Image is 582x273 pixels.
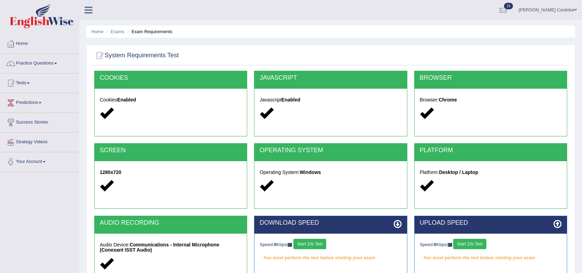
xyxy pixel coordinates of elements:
[260,147,401,154] h2: OPERATING SYSTEM
[420,170,562,175] h5: Platform:
[100,242,219,253] strong: Communications - Internal Microphone (Conexant ISST Audio)
[111,29,125,34] a: Exams
[0,133,79,150] a: Strategy Videos
[94,50,179,61] h2: System Requirements Test
[0,54,79,71] a: Practice Questions
[260,239,401,251] div: Speed: Kbps
[420,147,562,154] h2: PLATFORM
[126,28,172,35] li: Exam Requirements
[260,75,401,81] h2: JAVASCRIPT
[439,97,457,103] strong: Chrome
[0,152,79,169] a: Your Account
[100,220,242,226] h2: AUDIO RECORDING
[260,97,401,103] h5: Javascript
[100,169,121,175] strong: 1280x720
[100,75,242,81] h2: COOKIES
[100,97,242,103] h5: Cookies
[100,242,242,253] h5: Audio Device:
[281,97,300,103] strong: Enabled
[91,29,104,34] a: Home
[287,243,292,247] img: ajax-loader-fb-connection.gif
[420,239,562,251] div: Speed: Kbps
[100,147,242,154] h2: SCREEN
[293,239,326,249] button: Start 10s Test
[420,253,562,263] em: You must perform the test before starting your exam
[453,239,486,249] button: Start 10s Test
[0,93,79,110] a: Predictions
[447,243,452,247] img: ajax-loader-fb-connection.gif
[0,74,79,91] a: Tests
[260,170,401,175] h5: Operating System:
[0,34,79,51] a: Home
[117,97,136,103] strong: Enabled
[420,97,562,103] h5: Browser:
[274,242,277,247] strong: 0
[260,220,401,226] h2: DOWNLOAD SPEED
[0,113,79,130] a: Success Stories
[434,242,436,247] strong: 0
[420,75,562,81] h2: BROWSER
[439,169,478,175] strong: Desktop / Laptop
[420,220,562,226] h2: UPLOAD SPEED
[300,169,321,175] strong: Windows
[504,3,513,9] span: 16
[260,253,401,263] em: You must perform the test before starting your exam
